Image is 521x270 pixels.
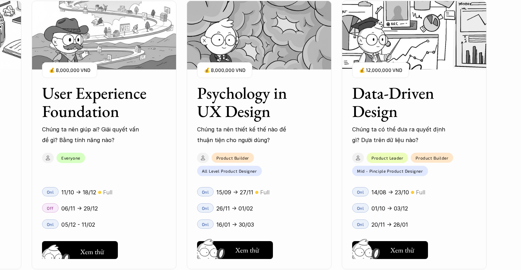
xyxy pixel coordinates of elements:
[357,222,364,227] p: Onl
[49,66,90,75] p: 💰 8,000,000 VND
[202,222,209,227] p: Onl
[197,238,273,259] a: Xem thử
[216,155,249,160] p: Product Builder
[42,241,118,259] button: Xem thử
[202,169,257,173] p: All Level Product Designer
[216,187,253,197] p: 15/09 -> 27/11
[61,203,98,214] p: 06/11 -> 29/12
[197,124,297,145] p: Chúng ta nên thiết kế thế nào để thuận tiện cho người dùng?
[202,190,209,194] p: Onl
[216,203,253,214] p: 26/11 -> 01/02
[197,241,273,259] button: Xem thử
[416,187,425,197] p: Full
[359,66,402,75] p: 💰 12,000,000 VND
[204,66,245,75] p: 💰 8,000,000 VND
[357,169,423,173] p: Mid - Pinciple Product Designer
[357,190,364,194] p: Onl
[202,206,209,210] p: Onl
[235,245,259,255] h5: Xem thử
[411,190,414,195] p: 🟡
[260,187,269,197] p: Full
[352,241,428,259] button: Xem thử
[352,84,459,120] h3: Data-Driven Design
[255,190,258,195] p: 🟡
[371,219,408,230] p: 20/11 -> 28/01
[42,238,118,259] a: Xem thử
[352,124,452,145] p: Chúng ta có thể đưa ra quyết định gì? Dựa trên dữ liệu nào?
[390,245,414,255] h5: Xem thử
[371,187,409,197] p: 14/08 -> 23/10
[371,203,408,214] p: 01/10 -> 03/12
[371,155,403,160] p: Product Leader
[42,124,142,145] p: Chúng ta nên giúp ai? Giải quyết vấn đề gì? Bằng tính năng nào?
[103,187,112,197] p: Full
[61,187,96,197] p: 11/10 -> 18/12
[61,219,95,230] p: 05/12 - 11/02
[216,219,254,230] p: 16/01 -> 30/03
[197,84,304,120] h3: Psychology in UX Design
[98,190,101,195] p: 🟡
[416,155,448,160] p: Product Builder
[61,155,80,160] p: Everyone
[42,84,149,120] h3: User Experience Foundation
[352,238,428,259] a: Xem thử
[357,206,364,210] p: Onl
[80,247,104,257] h5: Xem thử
